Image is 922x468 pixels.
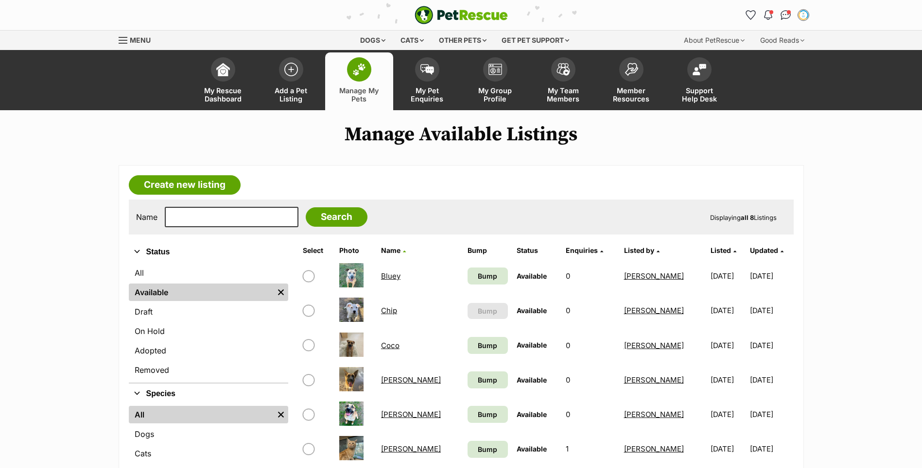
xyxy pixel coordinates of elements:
[517,445,547,453] span: Available
[750,363,792,397] td: [DATE]
[201,86,245,103] span: My Rescue Dashboard
[495,31,576,50] div: Get pet support
[562,259,619,293] td: 0
[325,52,393,110] a: Manage My Pets
[274,406,288,423] a: Remove filter
[189,52,257,110] a: My Rescue Dashboard
[381,410,441,419] a: [PERSON_NAME]
[478,444,497,454] span: Bump
[597,52,665,110] a: Member Resources
[136,213,157,221] label: Name
[750,432,792,466] td: [DATE]
[566,246,603,254] a: Enquiries
[753,31,811,50] div: Good Reads
[711,246,731,254] span: Listed
[381,246,406,254] a: Name
[461,52,529,110] a: My Group Profile
[129,361,288,379] a: Removed
[129,246,288,258] button: Status
[129,262,288,383] div: Status
[710,214,777,221] span: Displaying Listings
[129,175,241,195] a: Create new listing
[743,7,811,23] ul: Account quick links
[707,329,749,362] td: [DATE]
[468,337,508,354] a: Bump
[478,271,497,281] span: Bump
[306,207,367,227] input: Search
[778,7,794,23] a: Conversations
[381,271,400,281] a: Bluey
[750,259,792,293] td: [DATE]
[665,52,733,110] a: Support Help Desk
[284,63,298,76] img: add-pet-listing-icon-0afa8454b4691262ce3f59096e99ab1cd57d4a30225e0717b998d2c9b9846f56.svg
[478,340,497,351] span: Bump
[513,243,561,258] th: Status
[129,387,288,400] button: Species
[381,306,397,315] a: Chip
[381,444,441,453] a: [PERSON_NAME]
[743,7,759,23] a: Favourites
[677,31,751,50] div: About PetRescue
[562,398,619,431] td: 0
[624,410,684,419] a: [PERSON_NAME]
[707,294,749,327] td: [DATE]
[678,86,721,103] span: Support Help Desk
[129,264,288,282] a: All
[415,6,508,24] img: logo-e224e6f780fb5917bec1dbf3a21bbac754714ae5b6737aabdf751b685950b380.svg
[468,303,508,319] button: Bump
[609,86,653,103] span: Member Resources
[711,246,736,254] a: Listed
[488,64,502,75] img: group-profile-icon-3fa3cf56718a62981997c0bc7e787c4b2cf8bcc04b72c1350f741eb67cf2f40e.svg
[624,246,660,254] a: Listed by
[781,10,791,20] img: chat-41dd97257d64d25036548639549fe6c8038ab92f7586957e7f3b1b290dea8141.svg
[750,398,792,431] td: [DATE]
[464,243,512,258] th: Bump
[394,31,431,50] div: Cats
[750,246,778,254] span: Updated
[478,409,497,419] span: Bump
[274,284,288,301] a: Remove filter
[625,63,638,76] img: member-resources-icon-8e73f808a243e03378d46382f2149f9095a855e16c252ad45f914b54edf8863c.svg
[624,246,654,254] span: Listed by
[557,63,570,76] img: team-members-icon-5396bd8760b3fe7c0b43da4ab00e1e3bb1a5d9ba89233759b79545d2d3fc5d0d.svg
[129,303,288,320] a: Draft
[119,31,157,48] a: Menu
[405,86,449,103] span: My Pet Enquiries
[257,52,325,110] a: Add a Pet Listing
[624,444,684,453] a: [PERSON_NAME]
[478,306,497,316] span: Bump
[624,375,684,384] a: [PERSON_NAME]
[750,294,792,327] td: [DATE]
[352,63,366,76] img: manage-my-pets-icon-02211641906a0b7f246fdf0571729dbe1e7629f14944591b6c1af311fb30b64b.svg
[517,306,547,315] span: Available
[129,406,274,423] a: All
[381,341,400,350] a: Coco
[799,10,808,20] img: Tara Mercer profile pic
[420,64,434,75] img: pet-enquiries-icon-7e3ad2cf08bfb03b45e93fb7055b45f3efa6380592205ae92323e6603595dc1f.svg
[517,272,547,280] span: Available
[693,64,706,75] img: help-desk-icon-fdf02630f3aa405de69fd3d07c3f3aa587a6932b1a1747fa1d2bba05be0121f9.svg
[129,342,288,359] a: Adopted
[707,432,749,466] td: [DATE]
[764,10,772,20] img: notifications-46538b983faf8c2785f20acdc204bb7945ddae34d4c08c2a6579f10ce5e182be.svg
[707,259,749,293] td: [DATE]
[562,363,619,397] td: 0
[707,363,749,397] td: [DATE]
[541,86,585,103] span: My Team Members
[741,214,754,221] strong: all 8
[129,445,288,462] a: Cats
[381,375,441,384] a: [PERSON_NAME]
[335,243,376,258] th: Photo
[468,441,508,458] a: Bump
[750,246,783,254] a: Updated
[517,341,547,349] span: Available
[432,31,493,50] div: Other pets
[468,406,508,423] a: Bump
[562,432,619,466] td: 1
[562,329,619,362] td: 0
[468,267,508,284] a: Bump
[517,376,547,384] span: Available
[473,86,517,103] span: My Group Profile
[353,31,392,50] div: Dogs
[624,306,684,315] a: [PERSON_NAME]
